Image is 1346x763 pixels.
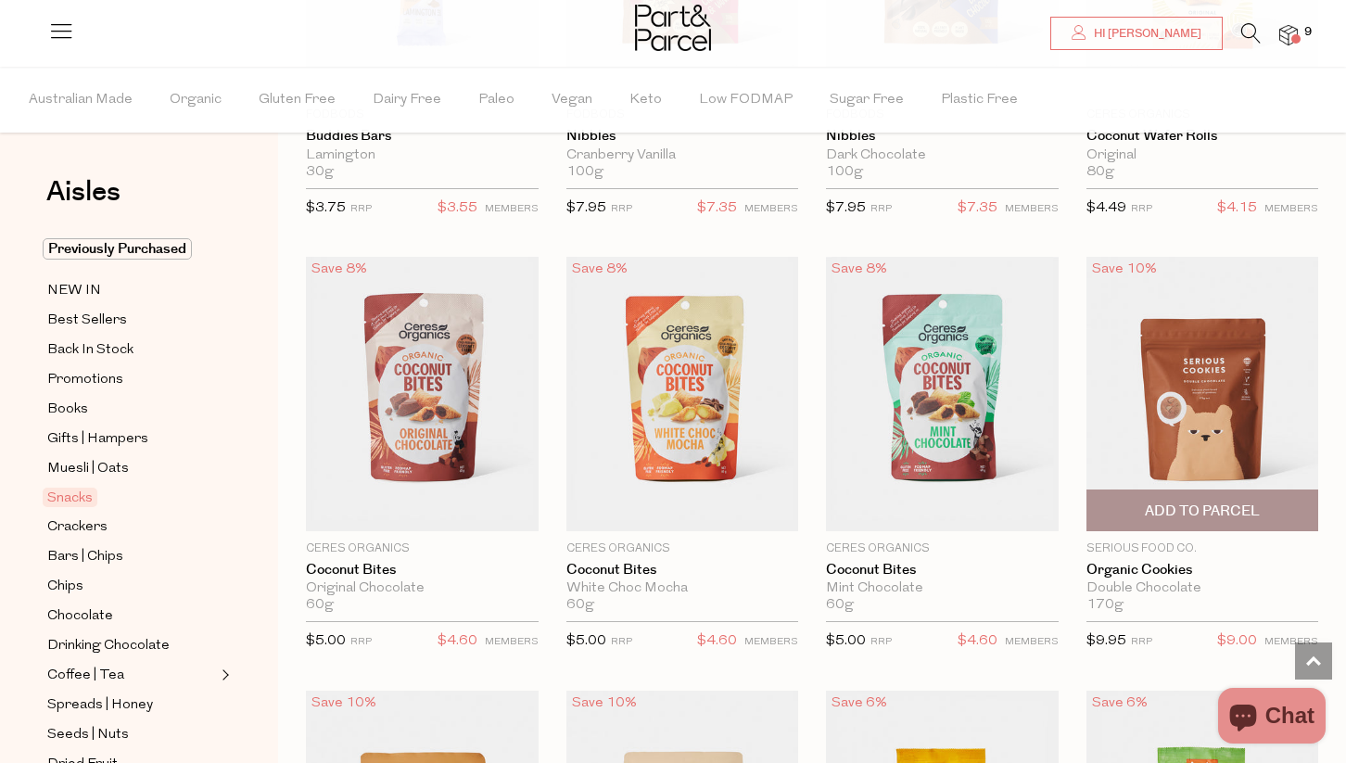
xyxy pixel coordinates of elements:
[1086,257,1319,531] img: Organic Cookies
[29,68,133,133] span: Australian Made
[870,637,892,647] small: RRP
[1086,580,1319,597] div: Double Chocolate
[1086,257,1162,282] div: Save 10%
[958,629,997,654] span: $4.60
[566,257,633,282] div: Save 8%
[826,201,866,215] span: $7.95
[1050,17,1223,50] a: Hi [PERSON_NAME]
[47,694,153,717] span: Spreads | Honey
[485,637,539,647] small: MEMBERS
[47,635,170,657] span: Drinking Chocolate
[47,487,216,509] a: Snacks
[306,562,539,579] a: Coconut Bites
[1005,204,1059,214] small: MEMBERS
[1213,688,1331,748] inbox-online-store-chat: Shopify online store chat
[47,398,216,421] a: Books
[43,488,97,507] span: Snacks
[566,580,799,597] div: White Choc Mocha
[1086,562,1319,579] a: Organic Cookies
[47,310,127,332] span: Best Sellers
[47,724,129,746] span: Seeds | Nuts
[1086,540,1319,557] p: Serious Food Co.
[1131,204,1152,214] small: RRP
[306,128,539,145] a: Buddies Bars
[566,634,606,648] span: $5.00
[47,604,216,628] a: Chocolate
[350,204,372,214] small: RRP
[259,68,336,133] span: Gluten Free
[566,562,799,579] a: Coconut Bites
[1086,634,1126,648] span: $9.95
[47,576,83,598] span: Chips
[217,664,230,686] button: Expand/Collapse Coffee | Tea
[47,516,108,539] span: Crackers
[566,257,799,531] img: Coconut Bites
[47,369,123,391] span: Promotions
[1005,637,1059,647] small: MEMBERS
[306,164,334,181] span: 30g
[478,68,514,133] span: Paleo
[1217,197,1257,221] span: $4.15
[306,634,346,648] span: $5.00
[552,68,592,133] span: Vegan
[43,238,192,260] span: Previously Purchased
[566,164,603,181] span: 100g
[1264,637,1318,647] small: MEMBERS
[47,428,148,451] span: Gifts | Hampers
[826,597,854,614] span: 60g
[1300,24,1316,41] span: 9
[1086,597,1124,614] span: 170g
[46,178,121,224] a: Aisles
[826,257,1059,531] img: Coconut Bites
[826,257,893,282] div: Save 8%
[629,68,662,133] span: Keto
[1279,25,1298,45] a: 9
[47,279,216,302] a: NEW IN
[46,172,121,212] span: Aisles
[47,693,216,717] a: Spreads | Honey
[958,197,997,221] span: $7.35
[826,540,1059,557] p: Ceres Organics
[306,691,382,716] div: Save 10%
[611,637,632,647] small: RRP
[47,238,216,261] a: Previously Purchased
[306,257,373,282] div: Save 8%
[47,338,216,362] a: Back In Stock
[47,545,216,568] a: Bars | Chips
[438,629,477,654] span: $4.60
[47,546,123,568] span: Bars | Chips
[566,128,799,145] a: Nibbles
[826,147,1059,164] div: Dark Chocolate
[826,634,866,648] span: $5.00
[438,197,477,221] span: $3.55
[47,665,124,687] span: Coffee | Tea
[699,68,793,133] span: Low FODMAP
[826,164,863,181] span: 100g
[47,280,101,302] span: NEW IN
[744,204,798,214] small: MEMBERS
[1086,490,1319,531] button: Add To Parcel
[306,580,539,597] div: Original Chocolate
[306,597,334,614] span: 60g
[373,68,441,133] span: Dairy Free
[485,204,539,214] small: MEMBERS
[1086,147,1319,164] div: Original
[47,634,216,657] a: Drinking Chocolate
[47,664,216,687] a: Coffee | Tea
[47,457,216,480] a: Muesli | Oats
[1086,691,1153,716] div: Save 6%
[566,597,594,614] span: 60g
[1217,629,1257,654] span: $9.00
[306,540,539,557] p: Ceres Organics
[350,637,372,647] small: RRP
[47,309,216,332] a: Best Sellers
[47,399,88,421] span: Books
[1086,128,1319,145] a: Coconut Wafer Rolls
[566,201,606,215] span: $7.95
[941,68,1018,133] span: Plastic Free
[1086,201,1126,215] span: $4.49
[306,257,539,531] img: Coconut Bites
[697,197,737,221] span: $7.35
[566,691,642,716] div: Save 10%
[697,629,737,654] span: $4.60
